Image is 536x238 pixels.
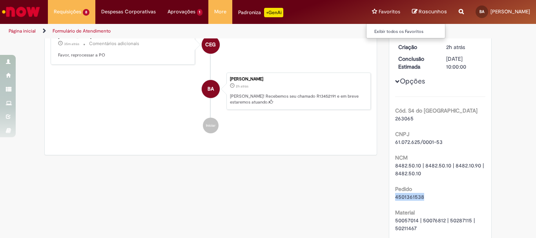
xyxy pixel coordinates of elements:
[395,209,415,216] b: Material
[395,115,414,122] span: 263065
[479,9,484,14] span: BA
[395,138,443,145] span: 61.072.625/0001-53
[9,28,36,34] a: Página inicial
[446,44,465,51] time: 27/08/2025 12:21:27
[202,36,220,54] div: Cristiano Eduardo Gomes Fernandes
[53,28,111,34] a: Formulário de Atendimento
[1,4,41,20] img: ServiceNow
[168,8,195,16] span: Aprovações
[238,8,283,17] div: Padroniza
[395,131,409,138] b: CNPJ
[202,80,220,98] div: Beatriz Alves
[6,24,352,38] ul: Trilhas de página
[419,8,447,15] span: Rascunhos
[58,52,189,58] p: Favor, reprocessar a PO
[395,193,424,200] span: 4501361538
[395,162,485,177] span: 8482.50.10 | 8482.50.10 | 8482.10.90 | 8482.50.10
[214,8,226,16] span: More
[395,185,412,193] b: Pedido
[54,8,81,16] span: Requisições
[197,9,203,16] span: 1
[51,73,371,110] li: Beatriz Alves
[101,8,156,16] span: Despesas Corporativas
[446,43,483,51] div: 27/08/2025 12:21:27
[446,55,483,71] div: [DATE] 10:00:00
[366,24,445,38] ul: Favoritos
[83,9,89,16] span: 8
[392,55,441,71] dt: Conclusão Estimada
[490,8,530,15] span: [PERSON_NAME]
[64,42,79,46] span: 35m atrás
[379,8,400,16] span: Favoritos
[230,93,366,105] p: [PERSON_NAME]! Recebemos seu chamado R13452191 e em breve estaremos atuando.
[205,35,216,54] span: CEG
[446,44,465,51] span: 2h atrás
[395,107,478,114] b: Cód. S4 do [GEOGRAPHIC_DATA]
[395,217,476,232] span: 50057014 | 50076812 | 50287115 | 50211467
[392,43,441,51] dt: Criação
[412,8,447,16] a: Rascunhos
[264,8,283,17] p: +GenAi
[51,20,371,141] ul: Histórico de tíquete
[236,84,248,89] span: 2h atrás
[208,80,214,98] span: BA
[64,42,79,46] time: 27/08/2025 13:44:09
[236,84,248,89] time: 27/08/2025 12:21:27
[89,40,139,47] small: Comentários adicionais
[395,154,408,161] b: NCM
[366,27,453,36] a: Exibir todos os Favoritos
[230,77,366,82] div: [PERSON_NAME]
